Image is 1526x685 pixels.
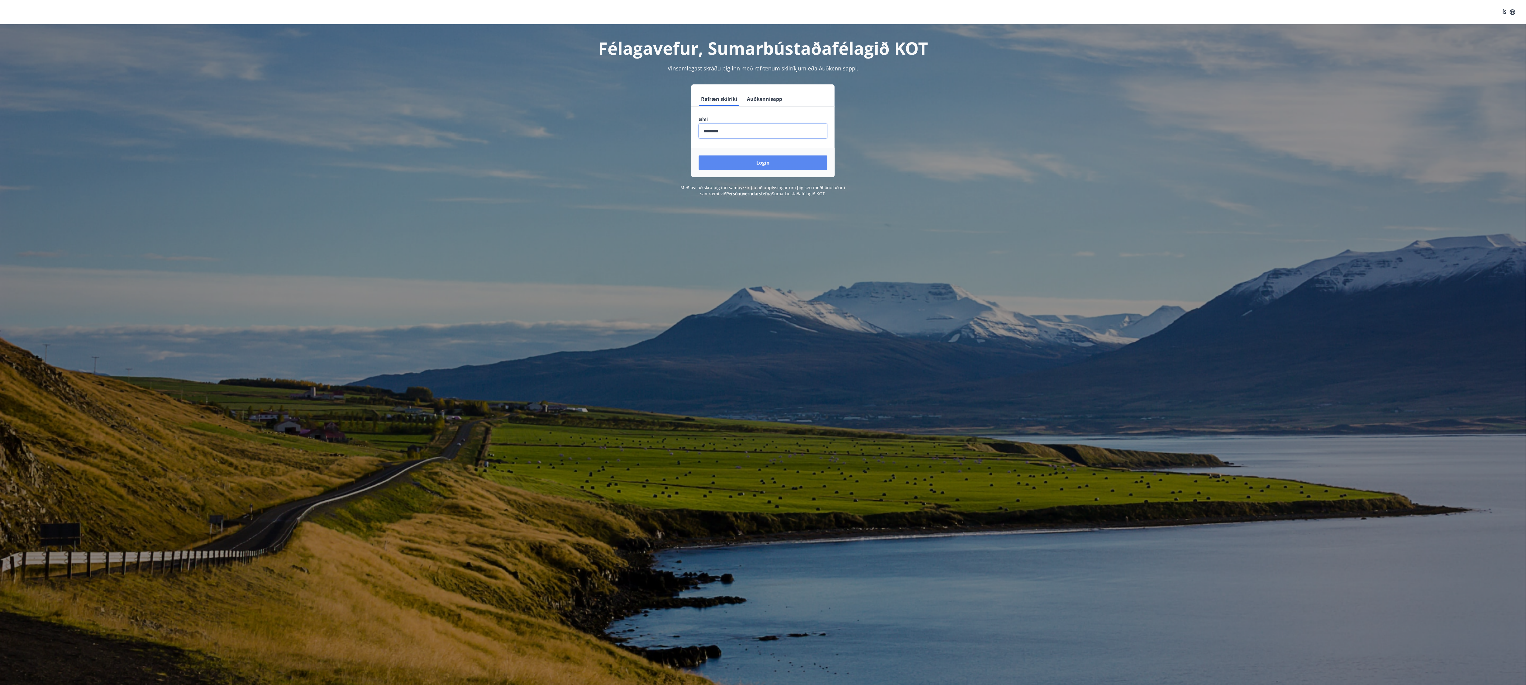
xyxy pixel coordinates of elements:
span: Vinsamlegast skráðu þig inn með rafrænum skilríkjum eða Auðkennisappi. [668,65,858,72]
span: Með því að skrá þig inn samþykkir þú að upplýsingar um þig séu meðhöndlaðar í samræmi við Sumarbú... [681,185,846,196]
a: Persónuverndarstefna [726,191,772,196]
button: Rafræn skilríki [699,92,740,106]
button: ÍS [1499,7,1519,18]
h1: Félagavefur, Sumarbústaðafélagið KOT [552,36,974,60]
label: Sími [699,116,827,122]
button: Login [699,155,827,170]
button: Auðkennisapp [744,92,785,106]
